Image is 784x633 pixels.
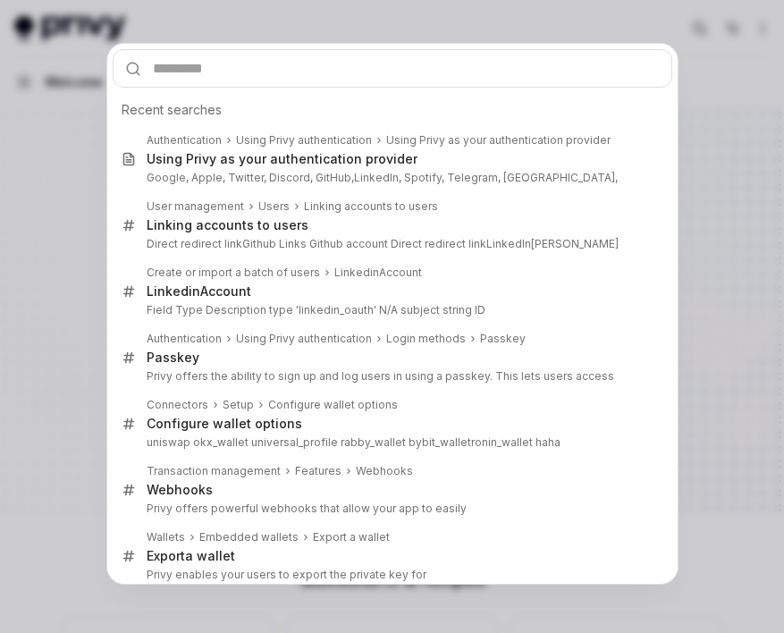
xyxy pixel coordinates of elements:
div: Passkey [480,332,526,346]
div: Linking accounts to users [147,217,308,233]
p: Google, Apple, Twitter, Discord, GitHub, , Spotify, Telegram, [GEOGRAPHIC_DATA], [147,171,635,185]
div: Authentication [147,133,222,148]
b: ronin [471,435,497,449]
b: Export [147,548,185,563]
div: Using Privy as your authentication provider [386,133,611,148]
div: Transaction management [147,464,281,478]
div: Using Privy authentication [236,133,372,148]
div: Setup [223,398,254,412]
b: Linkedin [147,283,200,299]
div: Features [295,464,341,478]
div: Account [147,283,251,300]
div: Configure wallet options [268,398,398,412]
div: Export a wallet [313,530,390,544]
div: Webhooks [356,464,413,478]
b: LinkedIn [486,237,531,250]
p: uniswap okx_wallet universal_profile rabby_wallet bybit_wallet _wallet haha [147,435,635,450]
div: Create or import a batch of users [147,266,320,280]
div: Using Privy authentication [236,332,372,346]
div: Connectors [147,398,208,412]
div: User management [147,199,244,214]
div: Wallets [147,530,185,544]
b: Passkey [147,350,199,365]
div: Login methods [386,332,466,346]
b: LinkedIn [354,171,399,184]
p: Privy offers powerful webhooks that allow your app to easily [147,502,635,516]
p: Privy enables your users to export the private key for [147,568,635,582]
div: Users [258,199,290,214]
div: Using Privy as your authentication provider [147,151,417,167]
div: Configure wallet options [147,416,302,432]
span: Recent searches [122,101,222,119]
div: Authentication [147,332,222,346]
div: a wallet [147,548,235,564]
b: Webhooks [147,482,213,497]
p: Direct redirect linkGithub Links Github account Direct redirect link [PERSON_NAME] [147,237,635,251]
p: Privy offers the ability to sign up and log users in using a passkey. This lets users access [147,369,635,384]
p: Field Type Description type 'linkedin_oauth' N/A subject string ID [147,303,635,317]
b: Linkedin [334,266,379,279]
div: Linking accounts to users [304,199,438,214]
div: Embedded wallets [199,530,299,544]
div: Account [334,266,422,280]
